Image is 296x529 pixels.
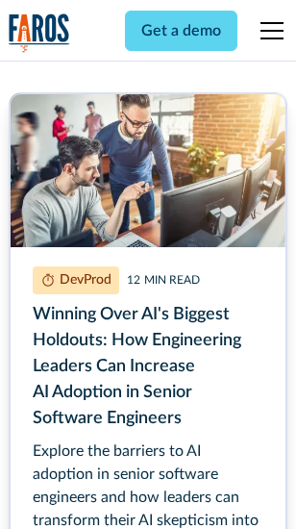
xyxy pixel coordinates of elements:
a: home [9,13,70,53]
a: Get a demo [125,11,237,51]
div: menu [249,8,287,54]
img: Logo of the analytics and reporting company Faros. [9,13,70,53]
